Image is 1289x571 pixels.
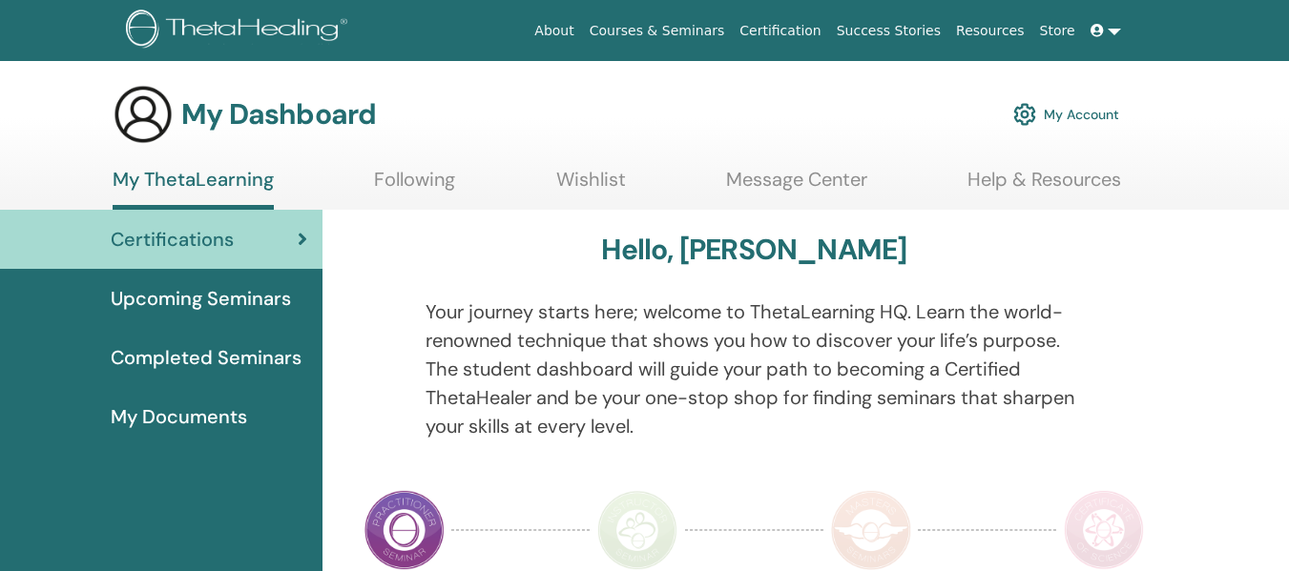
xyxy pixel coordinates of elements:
img: Instructor [597,490,677,570]
img: Master [831,490,911,570]
a: Help & Resources [967,168,1121,205]
span: My Documents [111,402,247,431]
a: About [527,13,581,49]
img: generic-user-icon.jpg [113,84,174,145]
a: Success Stories [829,13,948,49]
a: My Account [1013,93,1119,135]
img: cog.svg [1013,98,1036,131]
span: Upcoming Seminars [111,284,291,313]
h3: My Dashboard [181,97,376,132]
a: Wishlist [556,168,626,205]
a: Store [1032,13,1083,49]
img: Certificate of Science [1064,490,1144,570]
img: Practitioner [364,490,445,570]
span: Completed Seminars [111,343,301,372]
a: Certification [732,13,828,49]
a: Courses & Seminars [582,13,733,49]
a: Resources [948,13,1032,49]
p: Your journey starts here; welcome to ThetaLearning HQ. Learn the world-renowned technique that sh... [426,297,1083,440]
a: My ThetaLearning [113,168,274,210]
a: Following [374,168,455,205]
h3: Hello, [PERSON_NAME] [601,233,906,267]
span: Certifications [111,225,234,254]
img: logo.png [126,10,354,52]
a: Message Center [726,168,867,205]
